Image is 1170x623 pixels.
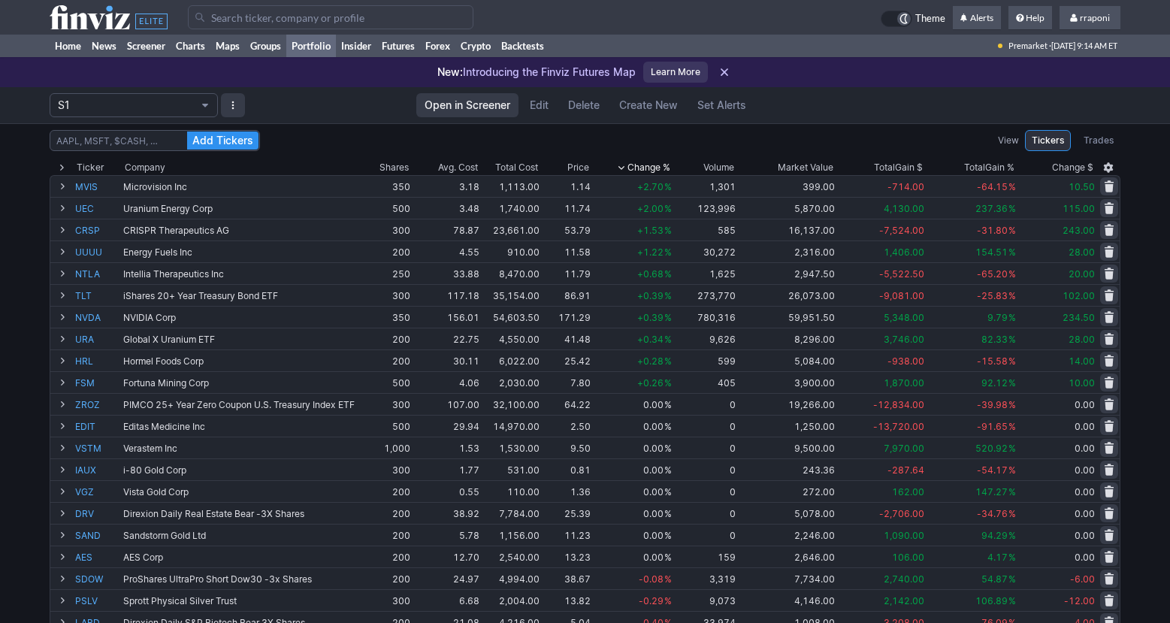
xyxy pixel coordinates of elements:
span: % [664,443,672,454]
td: 273,770 [673,284,737,306]
span: % [1008,268,1016,280]
span: Change $ [1052,160,1093,175]
a: EDIT [75,416,120,437]
a: Help [1008,6,1052,30]
td: 54,603.50 [481,306,541,328]
td: 780,316 [673,306,737,328]
span: % [1008,181,1016,192]
td: 1,113.00 [481,175,541,197]
div: Verastem Inc [123,443,356,454]
span: % [664,355,672,367]
span: 115.00 [1063,203,1095,214]
td: 2,246.00 [737,524,836,546]
span: 0.00 [1075,443,1095,454]
td: 7,784.00 [481,502,541,524]
a: SDOW [75,568,120,589]
td: 30.11 [412,349,481,371]
span: 234.50 [1063,312,1095,323]
td: 200 [358,524,412,546]
div: Company [125,160,165,175]
span: 0.00 [643,443,664,454]
span: -34.76 [977,508,1008,519]
td: 500 [358,197,412,219]
span: 94.29 [981,530,1008,541]
td: 1,740.00 [481,197,541,219]
td: 405 [673,371,737,393]
span: S1 [58,98,195,113]
td: 38.92 [412,502,481,524]
span: Theme [915,11,945,27]
span: 0.00 [643,486,664,497]
td: 1,250.00 [737,415,836,437]
td: 3.48 [412,197,481,219]
td: 4.06 [412,371,481,393]
span: 162.00 [892,486,924,497]
a: AES [75,546,120,567]
span: Open in Screener [425,98,510,113]
span: 237.36 [975,203,1008,214]
span: +0.68 [637,268,664,280]
td: 8,470.00 [481,262,541,284]
td: 910.00 [481,240,541,262]
td: 1,625 [673,262,737,284]
span: New: [437,65,463,78]
td: 1,156.00 [481,524,541,546]
td: 2,947.50 [737,262,836,284]
span: 147.27 [975,486,1008,497]
td: 3.18 [412,175,481,197]
div: iShares 20+ Year Treasury Bond ETF [123,290,356,301]
span: % [664,290,672,301]
td: 1.77 [412,458,481,480]
a: NTLA [75,263,120,284]
td: 22.75 [412,328,481,349]
span: % [1008,443,1016,454]
a: UEC [75,198,120,219]
span: 0.00 [643,399,664,410]
td: 300 [358,219,412,240]
span: Edit [530,98,549,113]
td: 9,626 [673,328,737,349]
span: 0.00 [643,508,664,519]
a: Crypto [455,35,496,57]
span: -12,834.00 [873,399,924,410]
span: % [664,225,672,236]
span: 82.33 [981,334,1008,345]
span: 0.00 [1075,421,1095,432]
span: +0.34 [637,334,664,345]
td: 11.58 [541,240,593,262]
span: % [1008,225,1016,236]
span: 520.92 [975,443,1008,454]
input: AAPL, MSFT, $CASH, … [50,130,260,151]
div: Gain $ [874,160,923,175]
td: 29.94 [412,415,481,437]
td: 300 [358,458,412,480]
button: Delete [560,93,608,117]
td: 250 [358,262,412,284]
td: 200 [358,480,412,502]
a: Alerts [953,6,1001,30]
a: URA [75,328,120,349]
span: % [1008,312,1016,323]
span: 10.50 [1069,181,1095,192]
span: % [664,486,672,497]
td: 0 [673,415,737,437]
span: % [664,268,672,280]
span: +1.22 [637,246,664,258]
span: % [664,312,672,323]
div: Energy Fuels Inc [123,246,356,258]
a: Insider [336,35,376,57]
td: 5,870.00 [737,197,836,219]
a: Forex [420,35,455,57]
span: -65.20 [977,268,1008,280]
td: 53.79 [541,219,593,240]
span: % [664,334,672,345]
td: 4,550.00 [481,328,541,349]
a: MVIS [75,176,120,197]
div: Price [567,160,589,175]
a: UUUU [75,241,120,262]
a: HRL [75,350,120,371]
td: 117.18 [412,284,481,306]
td: 399.00 [737,175,836,197]
span: % [1008,530,1016,541]
a: PSLV [75,590,120,611]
